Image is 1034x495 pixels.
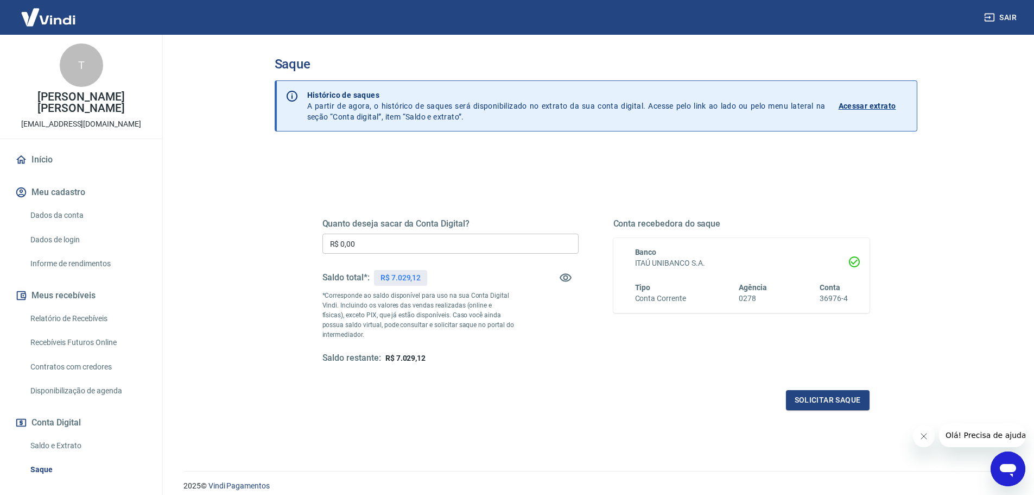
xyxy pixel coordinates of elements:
img: Vindi [13,1,84,34]
a: Dados da conta [26,204,149,227]
p: Histórico de saques [307,90,826,101]
h6: 36976-4 [820,293,848,304]
h6: Conta Corrente [635,293,686,304]
button: Sair [982,8,1021,28]
iframe: Fechar mensagem [913,425,935,447]
button: Meus recebíveis [13,284,149,308]
a: Recebíveis Futuros Online [26,331,149,354]
a: Saldo e Extrato [26,435,149,457]
h5: Quanto deseja sacar da Conta Digital? [322,218,579,229]
button: Solicitar saque [786,390,870,410]
span: Banco [635,248,657,256]
button: Meu cadastro [13,180,149,204]
h6: 0278 [739,293,767,304]
iframe: Botão para abrir a janela de mensagens [991,452,1025,486]
p: 2025 © [183,480,1008,492]
p: *Corresponde ao saldo disponível para uso na sua Conta Digital Vindi. Incluindo os valores das ve... [322,291,515,340]
h5: Saldo restante: [322,353,381,364]
p: [EMAIL_ADDRESS][DOMAIN_NAME] [21,118,141,130]
div: T [60,43,103,87]
h3: Saque [275,57,917,72]
a: Contratos com credores [26,356,149,378]
iframe: Mensagem da empresa [939,423,1025,447]
a: Relatório de Recebíveis [26,308,149,330]
a: Disponibilização de agenda [26,380,149,402]
span: Olá! Precisa de ajuda? [7,8,91,16]
a: Vindi Pagamentos [208,481,270,490]
button: Conta Digital [13,411,149,435]
a: Saque [26,459,149,481]
h6: ITAÚ UNIBANCO S.A. [635,258,848,269]
p: A partir de agora, o histórico de saques será disponibilizado no extrato da sua conta digital. Ac... [307,90,826,122]
span: Conta [820,283,840,292]
a: Início [13,148,149,172]
span: Agência [739,283,767,292]
p: Acessar extrato [839,101,896,111]
span: R$ 7.029,12 [385,354,426,362]
h5: Saldo total*: [322,272,370,283]
a: Informe de rendimentos [26,253,149,275]
span: Tipo [635,283,651,292]
a: Acessar extrato [839,90,908,122]
a: Dados de login [26,229,149,251]
p: R$ 7.029,12 [380,272,421,284]
p: [PERSON_NAME] [PERSON_NAME] [9,91,154,114]
h5: Conta recebedora do saque [613,218,870,229]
